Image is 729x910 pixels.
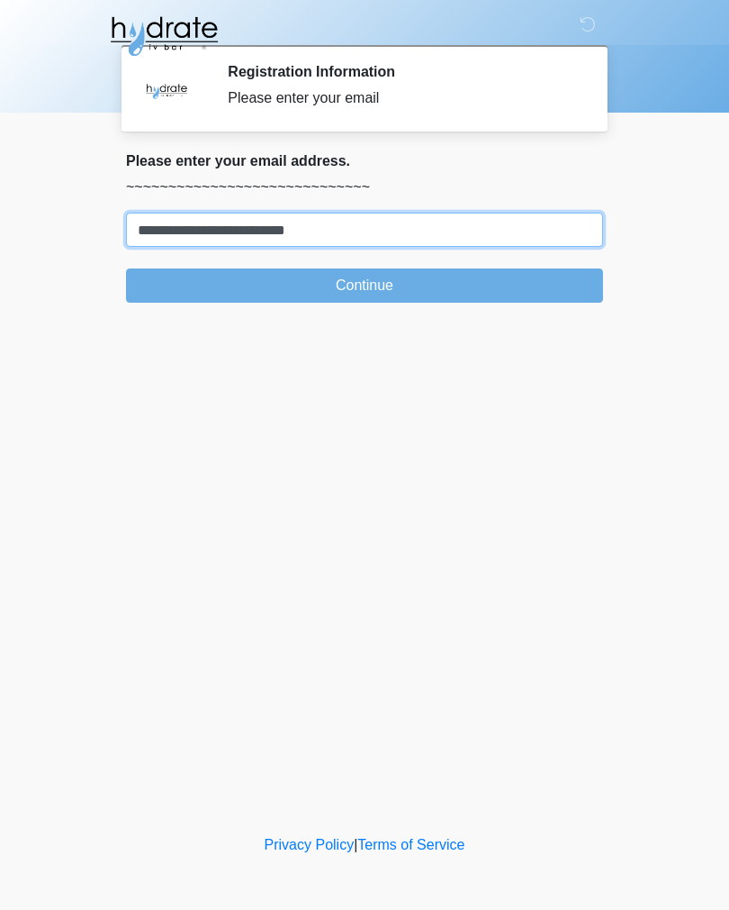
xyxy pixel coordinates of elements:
button: Continue [126,268,603,303]
h2: Please enter your email address. [126,152,603,169]
a: Terms of Service [357,837,464,852]
p: ~~~~~~~~~~~~~~~~~~~~~~~~~~~~~ [126,177,603,198]
a: | [354,837,357,852]
div: Please enter your email [228,87,576,109]
img: Agent Avatar [139,63,193,117]
a: Privacy Policy [265,837,355,852]
img: Hydrate IV Bar - Fort Collins Logo [108,14,220,59]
